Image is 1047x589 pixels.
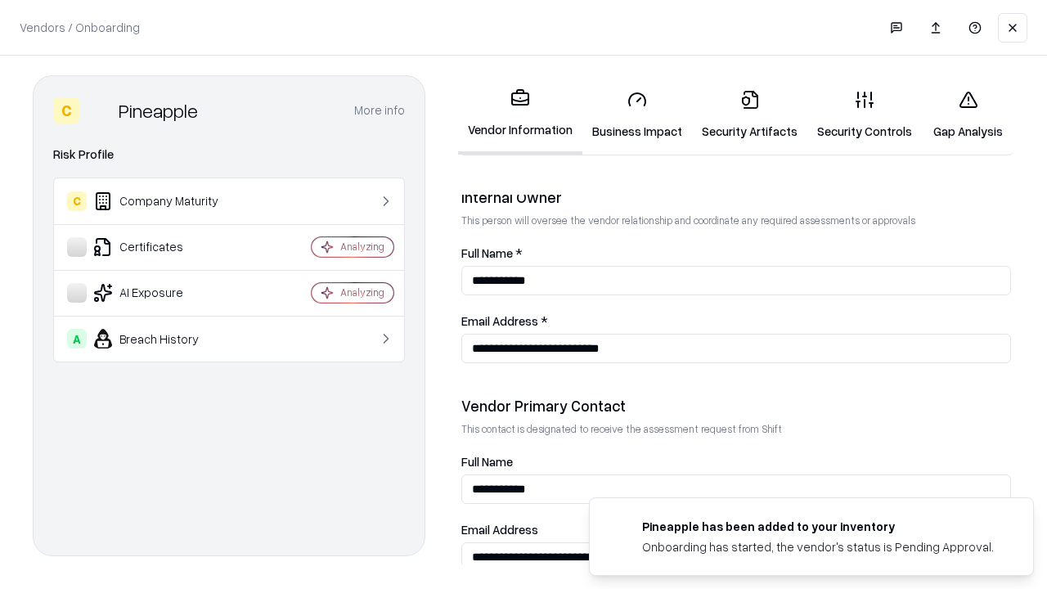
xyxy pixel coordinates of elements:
div: Vendor Primary Contact [461,396,1011,416]
p: This contact is designated to receive the assessment request from Shift [461,422,1011,436]
p: Vendors / Onboarding [20,19,140,36]
div: C [53,97,79,124]
a: Vendor Information [458,75,582,155]
div: Onboarding has started, the vendor's status is Pending Approval. [642,538,994,555]
a: Gap Analysis [922,77,1014,153]
img: pineappleenergy.com [609,518,629,537]
div: AI Exposure [67,283,263,303]
div: Internal Owner [461,187,1011,207]
div: Certificates [67,237,263,257]
div: A [67,329,87,348]
label: Email Address [461,524,1011,536]
a: Security Artifacts [692,77,807,153]
label: Full Name * [461,247,1011,259]
div: Breach History [67,329,263,348]
div: Company Maturity [67,191,263,211]
label: Email Address * [461,315,1011,327]
p: This person will oversee the vendor relationship and coordinate any required assessments or appro... [461,214,1011,227]
div: C [67,191,87,211]
div: Risk Profile [53,145,405,164]
label: Full Name [461,456,1011,468]
div: Analyzing [340,286,384,299]
img: Pineapple [86,97,112,124]
div: Pineapple [119,97,198,124]
div: Analyzing [340,240,384,254]
div: Pineapple has been added to your inventory [642,518,994,535]
a: Security Controls [807,77,922,153]
button: More info [354,96,405,125]
a: Business Impact [582,77,692,153]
